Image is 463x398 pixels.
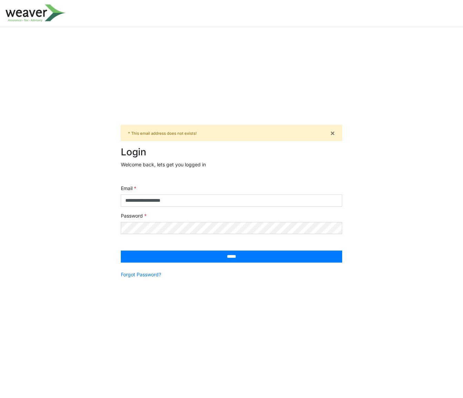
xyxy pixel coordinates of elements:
[330,129,335,136] a: ×
[121,185,136,192] label: Email
[121,271,161,278] a: Forgot Password?
[128,131,197,136] small: * This email address does not exists!
[6,4,66,22] img: spp logo
[121,212,147,219] label: Password
[121,161,342,168] p: Welcome back, lets get you logged in
[121,146,342,158] h2: Login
